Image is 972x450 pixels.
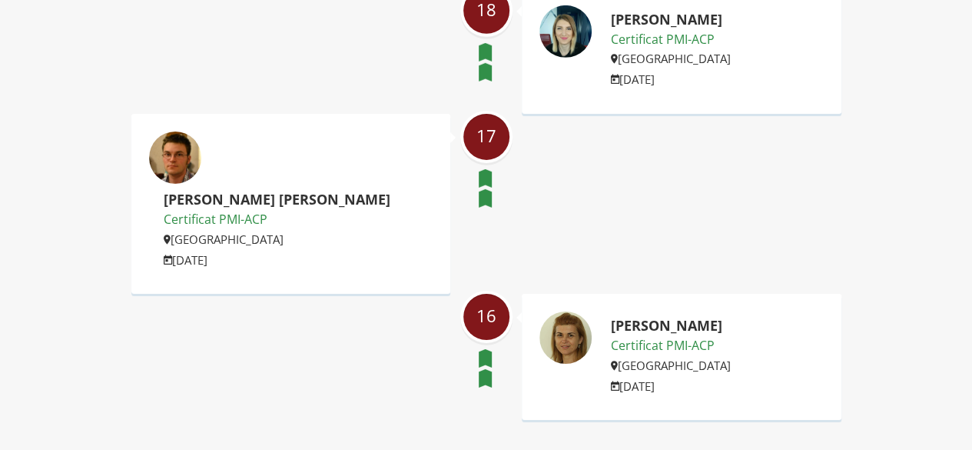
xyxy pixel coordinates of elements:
span: 17 [463,126,509,145]
h2: [PERSON_NAME] [PERSON_NAME] [164,192,390,208]
h2: [PERSON_NAME] [611,318,731,334]
p: [GEOGRAPHIC_DATA] [164,230,390,248]
p: [DATE] [611,70,731,88]
img: Mihai George Marculescu [148,131,202,185]
p: Certificat PMI-ACP [611,30,731,50]
p: Certificat PMI-ACP [611,336,731,356]
p: [GEOGRAPHIC_DATA] [611,49,731,68]
p: [DATE] [164,251,390,269]
span: 16 [463,306,509,325]
p: Certificat PMI-ACP [164,210,390,230]
img: Catalina Dobre [539,311,592,365]
img: Roxana Cristea [539,5,592,58]
h2: [PERSON_NAME] [611,12,731,28]
p: [GEOGRAPHIC_DATA] [611,356,731,375]
p: [DATE] [611,377,731,395]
